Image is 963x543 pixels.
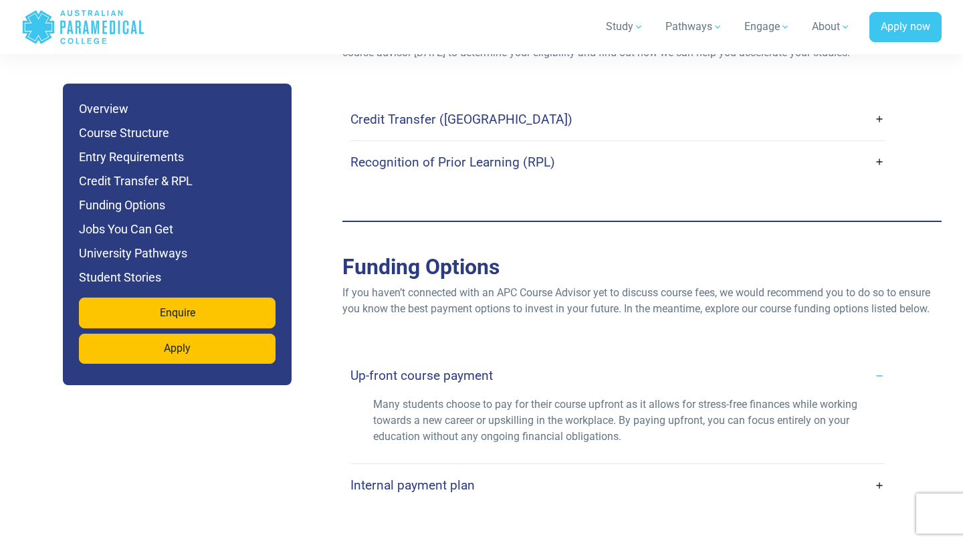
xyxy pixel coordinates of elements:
[598,8,652,45] a: Study
[869,12,942,43] a: Apply now
[804,8,859,45] a: About
[350,104,885,135] a: Credit Transfer ([GEOGRAPHIC_DATA])
[373,397,862,445] p: Many students choose to pay for their course upfront as it allows for stress-free finances while ...
[350,154,555,170] h4: Recognition of Prior Learning (RPL)
[657,8,731,45] a: Pathways
[350,368,493,383] h4: Up-front course payment
[350,477,475,493] h4: Internal payment plan
[350,112,572,127] h4: Credit Transfer ([GEOGRAPHIC_DATA])
[342,254,942,280] h2: Funding Options
[350,469,885,501] a: Internal payment plan
[350,360,885,391] a: Up-front course payment
[21,5,145,49] a: Australian Paramedical College
[736,8,798,45] a: Engage
[342,285,942,317] p: If you haven’t connected with an APC Course Advisor yet to discuss course fees, we would recommen...
[350,146,885,178] a: Recognition of Prior Learning (RPL)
